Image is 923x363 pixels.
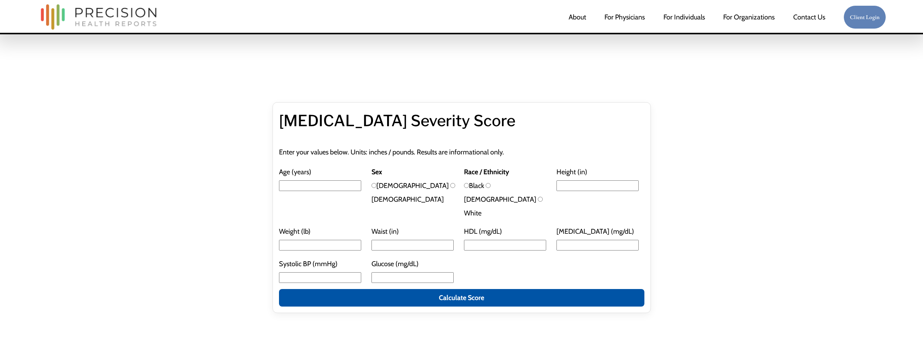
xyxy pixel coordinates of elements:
input: Black [464,183,469,188]
iframe: Chat Widget [786,265,923,363]
a: For Individuals [663,10,705,25]
button: Calculate Score [279,289,644,307]
input: [DEMOGRAPHIC_DATA] [450,183,455,188]
input: Weight (lb) [279,240,361,251]
label: HDL (mg/dL) [464,225,552,252]
label: Black [464,181,484,190]
input: [DEMOGRAPHIC_DATA] [486,183,491,188]
label: Systolic BP (mmHg) [279,257,367,284]
img: Precision Health Reports [37,1,160,33]
label: [DEMOGRAPHIC_DATA] [371,181,449,190]
input: [MEDICAL_DATA] (mg/dL) [556,240,639,251]
a: folder dropdown [723,10,775,25]
label: Glucose (mg/dL) [371,257,459,284]
input: Age (years) [279,180,361,191]
input: Systolic BP (mmHg) [279,272,361,283]
label: Weight (lb) [279,225,367,252]
input: HDL (mg/dL) [464,240,546,251]
label: [MEDICAL_DATA] (mg/dL) [556,225,644,252]
input: Glucose (mg/dL) [371,272,454,283]
h2: [MEDICAL_DATA] Severity Score [279,109,644,133]
input: [DEMOGRAPHIC_DATA] [371,183,376,188]
strong: Race / Ethnicity [464,168,509,176]
input: White [538,197,543,202]
input: Waist (in) [371,240,454,251]
span: For Organizations [723,10,775,24]
p: Enter your values below. Units: inches / pounds. Results are informational only. [279,145,644,159]
label: Height (in) [556,165,644,220]
a: Client Login [843,5,886,29]
a: Contact Us [793,10,825,25]
label: Age (years) [279,165,367,220]
a: For Physicians [604,10,645,25]
strong: Sex [371,168,382,176]
label: [DEMOGRAPHIC_DATA] [464,181,536,204]
label: Waist (in) [371,225,459,252]
input: Height (in) [556,180,639,191]
label: [DEMOGRAPHIC_DATA] [371,181,455,204]
a: About [569,10,586,25]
